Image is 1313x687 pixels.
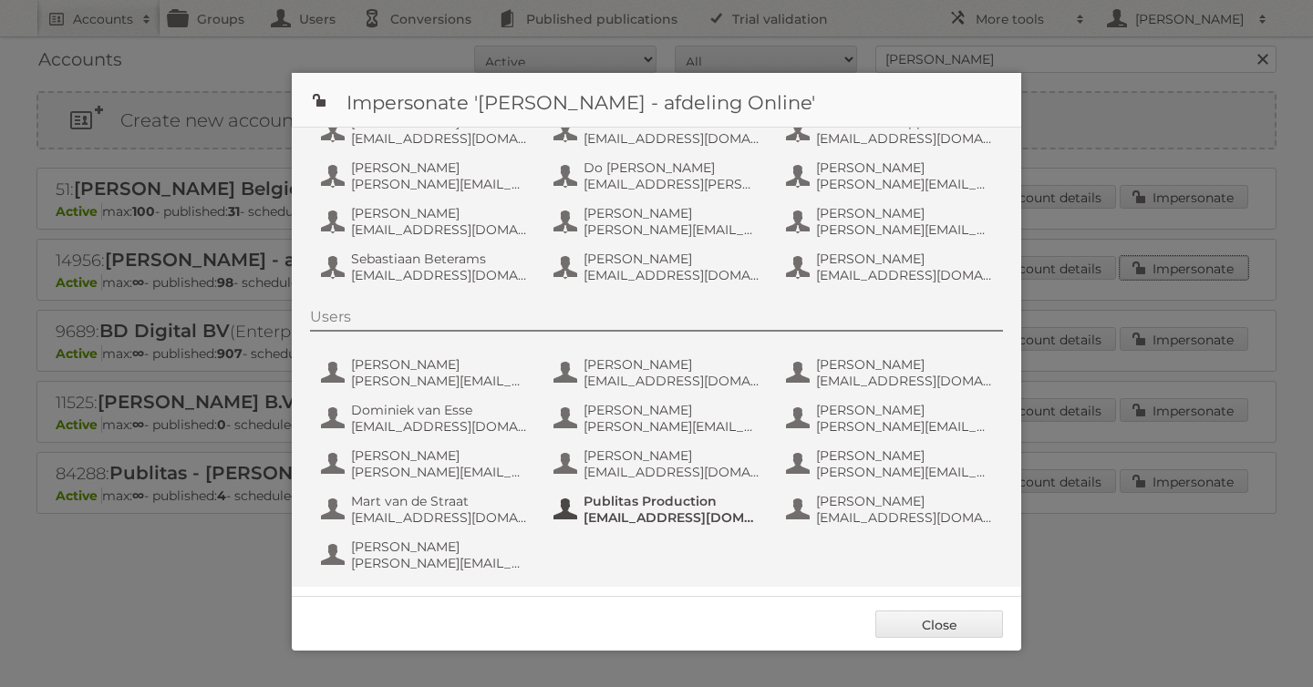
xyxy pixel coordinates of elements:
[816,402,993,418] span: [PERSON_NAME]
[292,73,1021,128] h1: Impersonate '[PERSON_NAME] - afdeling Online'
[816,221,993,238] span: [PERSON_NAME][EMAIL_ADDRESS][DOMAIN_NAME]
[584,493,760,509] span: Publitas Production
[784,491,998,528] button: [PERSON_NAME] [EMAIL_ADDRESS][DOMAIN_NAME]
[351,493,528,509] span: Mart van de Straat
[310,308,1003,332] div: Users
[816,418,993,435] span: [PERSON_NAME][EMAIL_ADDRESS][DOMAIN_NAME]
[784,446,998,482] button: [PERSON_NAME] [PERSON_NAME][EMAIL_ADDRESS][DOMAIN_NAME]
[875,610,1003,638] a: Close
[552,158,766,194] button: Do [PERSON_NAME] [EMAIL_ADDRESS][PERSON_NAME][DOMAIN_NAME]
[584,221,760,238] span: [PERSON_NAME][EMAIL_ADDRESS][DOMAIN_NAME]
[319,400,533,436] button: Dominiek van Esse [EMAIL_ADDRESS][DOMAIN_NAME]
[319,491,533,528] button: Mart van de Straat [EMAIL_ADDRESS][DOMAIN_NAME]
[552,400,766,436] button: [PERSON_NAME] [PERSON_NAME][EMAIL_ADDRESS][DOMAIN_NAME]
[351,356,528,373] span: [PERSON_NAME]
[784,354,998,391] button: [PERSON_NAME] [EMAIL_ADDRESS][DOMAIN_NAME]
[584,447,760,464] span: [PERSON_NAME]
[552,112,766,149] button: AH IT Online [EMAIL_ADDRESS][DOMAIN_NAME]
[816,159,993,176] span: [PERSON_NAME]
[319,354,533,391] button: [PERSON_NAME] [PERSON_NAME][EMAIL_ADDRESS][DOMAIN_NAME]
[319,112,533,149] button: [PERSON_NAME] [EMAIL_ADDRESS][DOMAIN_NAME]
[816,447,993,464] span: [PERSON_NAME]
[784,203,998,240] button: [PERSON_NAME] [PERSON_NAME][EMAIL_ADDRESS][DOMAIN_NAME]
[584,402,760,418] span: [PERSON_NAME]
[351,221,528,238] span: [EMAIL_ADDRESS][DOMAIN_NAME]
[351,130,528,147] span: [EMAIL_ADDRESS][DOMAIN_NAME]
[552,491,766,528] button: Publitas Production [EMAIL_ADDRESS][DOMAIN_NAME]
[584,176,760,192] span: [EMAIL_ADDRESS][PERSON_NAME][DOMAIN_NAME]
[351,464,528,480] span: [PERSON_NAME][EMAIL_ADDRESS][DOMAIN_NAME]
[319,203,533,240] button: [PERSON_NAME] [EMAIL_ADDRESS][DOMAIN_NAME]
[816,493,993,509] span: [PERSON_NAME]
[584,159,760,176] span: Do [PERSON_NAME]
[816,464,993,480] span: [PERSON_NAME][EMAIL_ADDRESS][DOMAIN_NAME]
[552,249,766,285] button: [PERSON_NAME] [EMAIL_ADDRESS][DOMAIN_NAME]
[351,373,528,389] span: [PERSON_NAME][EMAIL_ADDRESS][DOMAIN_NAME]
[552,354,766,391] button: [PERSON_NAME] [EMAIL_ADDRESS][DOMAIN_NAME]
[584,251,760,267] span: [PERSON_NAME]
[584,373,760,389] span: [EMAIL_ADDRESS][DOMAIN_NAME]
[816,509,993,526] span: [EMAIL_ADDRESS][DOMAIN_NAME]
[319,249,533,285] button: Sebastiaan Beterams [EMAIL_ADDRESS][DOMAIN_NAME]
[351,447,528,464] span: [PERSON_NAME]
[584,205,760,221] span: [PERSON_NAME]
[784,158,998,194] button: [PERSON_NAME] [PERSON_NAME][EMAIL_ADDRESS][DOMAIN_NAME]
[584,418,760,435] span: [PERSON_NAME][EMAIL_ADDRESS][DOMAIN_NAME]
[816,373,993,389] span: [EMAIL_ADDRESS][DOMAIN_NAME]
[816,130,993,147] span: [EMAIL_ADDRESS][DOMAIN_NAME]
[816,176,993,192] span: [PERSON_NAME][EMAIL_ADDRESS][DOMAIN_NAME]
[552,203,766,240] button: [PERSON_NAME] [PERSON_NAME][EMAIL_ADDRESS][DOMAIN_NAME]
[351,418,528,435] span: [EMAIL_ADDRESS][DOMAIN_NAME]
[351,251,528,267] span: Sebastiaan Beterams
[584,356,760,373] span: [PERSON_NAME]
[584,267,760,283] span: [EMAIL_ADDRESS][DOMAIN_NAME]
[351,205,528,221] span: [PERSON_NAME]
[784,400,998,436] button: [PERSON_NAME] [PERSON_NAME][EMAIL_ADDRESS][DOMAIN_NAME]
[584,509,760,526] span: [EMAIL_ADDRESS][DOMAIN_NAME]
[319,537,533,573] button: [PERSON_NAME] [PERSON_NAME][EMAIL_ADDRESS][DOMAIN_NAME]
[351,176,528,192] span: [PERSON_NAME][EMAIL_ADDRESS][DOMAIN_NAME]
[784,249,998,285] button: [PERSON_NAME] [EMAIL_ADDRESS][DOMAIN_NAME]
[552,446,766,482] button: [PERSON_NAME] [EMAIL_ADDRESS][DOMAIN_NAME]
[319,158,533,194] button: [PERSON_NAME] [PERSON_NAME][EMAIL_ADDRESS][DOMAIN_NAME]
[584,130,760,147] span: [EMAIL_ADDRESS][DOMAIN_NAME]
[351,402,528,418] span: Dominiek van Esse
[351,267,528,283] span: [EMAIL_ADDRESS][DOMAIN_NAME]
[816,251,993,267] span: [PERSON_NAME]
[816,356,993,373] span: [PERSON_NAME]
[319,446,533,482] button: [PERSON_NAME] [PERSON_NAME][EMAIL_ADDRESS][DOMAIN_NAME]
[584,464,760,480] span: [EMAIL_ADDRESS][DOMAIN_NAME]
[816,205,993,221] span: [PERSON_NAME]
[351,555,528,571] span: [PERSON_NAME][EMAIL_ADDRESS][DOMAIN_NAME]
[816,267,993,283] span: [EMAIL_ADDRESS][DOMAIN_NAME]
[784,112,998,149] button: AH IT Online App [EMAIL_ADDRESS][DOMAIN_NAME]
[351,509,528,526] span: [EMAIL_ADDRESS][DOMAIN_NAME]
[351,538,528,555] span: [PERSON_NAME]
[351,159,528,176] span: [PERSON_NAME]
